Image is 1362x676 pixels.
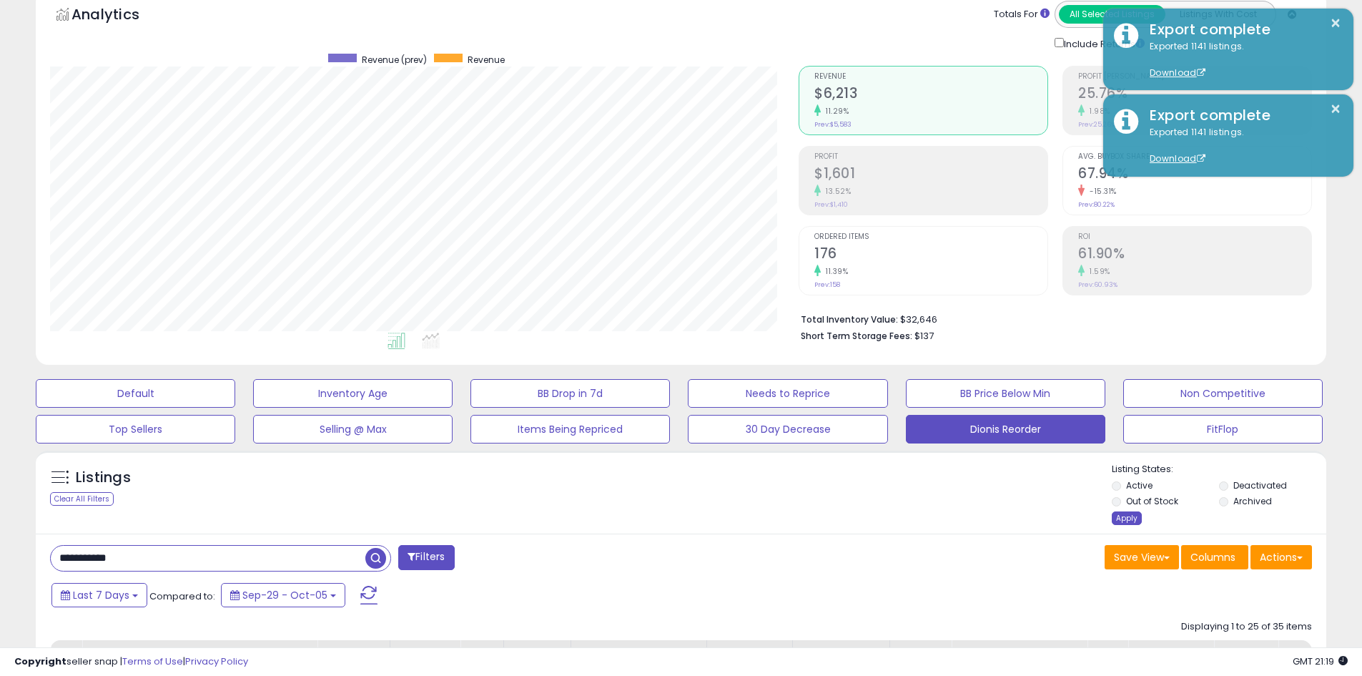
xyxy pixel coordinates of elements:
[149,589,215,603] span: Compared to:
[50,492,114,506] div: Clear All Filters
[1112,463,1326,476] p: Listing States:
[801,330,912,342] b: Short Term Storage Fees:
[73,588,129,602] span: Last 7 Days
[821,106,849,117] small: 11.29%
[1139,19,1343,40] div: Export complete
[468,54,505,66] span: Revenue
[1250,545,1312,569] button: Actions
[814,280,840,289] small: Prev: 158
[1139,40,1343,80] div: Exported 1141 listings.
[994,8,1050,21] div: Totals For
[36,415,235,444] button: Top Sellers
[1330,100,1341,118] button: ×
[1139,126,1343,166] div: Exported 1141 listings.
[1181,545,1248,569] button: Columns
[1085,266,1110,277] small: 1.59%
[801,313,898,325] b: Total Inventory Value:
[814,245,1047,265] h2: 176
[688,379,887,408] button: Needs to Reprice
[1233,495,1272,507] label: Archived
[470,415,670,444] button: Items Being Repriced
[1123,379,1323,408] button: Non Competitive
[242,588,327,602] span: Sep-29 - Oct-05
[36,379,235,408] button: Default
[1165,5,1271,24] button: Listings With Cost
[1293,655,1348,668] span: 2025-10-13 21:19 GMT
[1190,550,1235,564] span: Columns
[821,186,851,197] small: 13.52%
[1078,245,1311,265] h2: 61.90%
[801,310,1301,327] li: $32,646
[814,200,848,209] small: Prev: $1,410
[1150,67,1205,79] a: Download
[1126,479,1153,491] label: Active
[1078,85,1311,104] h2: 25.76%
[253,379,453,408] button: Inventory Age
[1112,511,1142,525] div: Apply
[185,655,248,668] a: Privacy Policy
[1126,495,1178,507] label: Out of Stock
[14,655,248,669] div: seller snap | |
[1078,200,1115,209] small: Prev: 80.22%
[1150,152,1205,165] a: Download
[1078,165,1311,185] h2: 67.94%
[1181,620,1312,634] div: Displaying 1 to 25 of 35 items
[221,583,345,607] button: Sep-29 - Oct-05
[1105,545,1179,569] button: Save View
[14,655,66,668] strong: Copyright
[1078,153,1311,161] span: Avg. Buybox Share
[1078,233,1311,241] span: ROI
[1078,280,1117,289] small: Prev: 60.93%
[1078,73,1311,81] span: Profit [PERSON_NAME]
[688,415,887,444] button: 30 Day Decrease
[906,379,1105,408] button: BB Price Below Min
[814,120,852,129] small: Prev: $5,583
[1044,35,1162,52] div: Include Returns
[906,415,1105,444] button: Dionis Reorder
[76,468,131,488] h5: Listings
[253,415,453,444] button: Selling @ Max
[814,73,1047,81] span: Revenue
[814,85,1047,104] h2: $6,213
[71,4,167,28] h5: Analytics
[1059,5,1165,24] button: All Selected Listings
[1330,14,1341,32] button: ×
[814,165,1047,185] h2: $1,601
[821,266,848,277] small: 11.39%
[470,379,670,408] button: BB Drop in 7d
[51,583,147,607] button: Last 7 Days
[1233,479,1287,491] label: Deactivated
[122,655,183,668] a: Terms of Use
[1078,120,1115,129] small: Prev: 25.26%
[362,54,427,66] span: Revenue (prev)
[814,153,1047,161] span: Profit
[1123,415,1323,444] button: FitFlop
[814,233,1047,241] span: Ordered Items
[398,545,454,570] button: Filters
[1085,106,1110,117] small: 1.98%
[914,329,934,343] span: $137
[1085,186,1117,197] small: -15.31%
[1139,105,1343,126] div: Export complete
